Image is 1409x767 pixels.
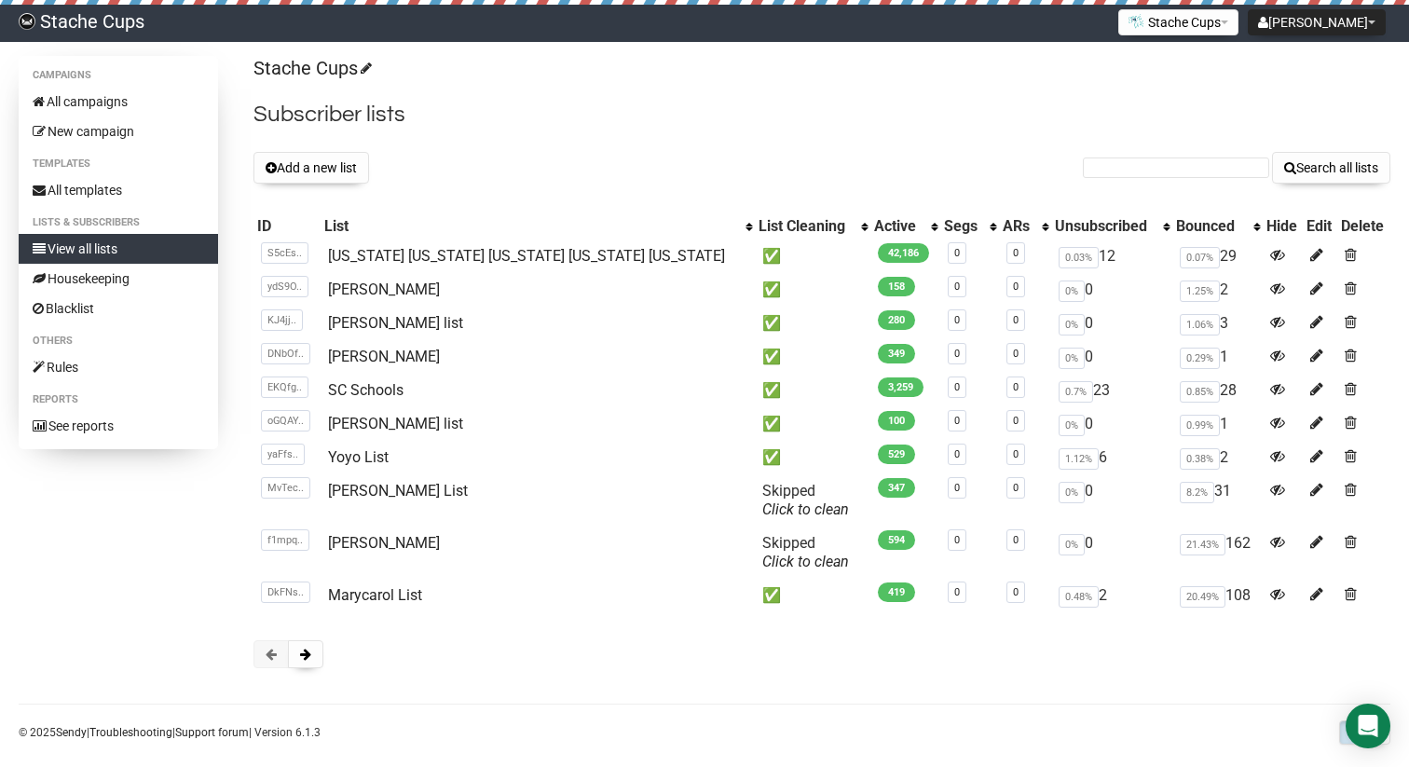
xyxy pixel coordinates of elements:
a: [PERSON_NAME] List [328,482,468,500]
a: 0 [954,482,960,494]
span: 0% [1059,348,1085,369]
td: 0 [1051,307,1172,340]
span: yaFfs.. [261,444,305,465]
span: Skipped [762,534,849,570]
th: Unsubscribed: No sort applied, activate to apply an ascending sort [1051,213,1172,240]
td: 0 [1051,474,1172,527]
a: 0 [954,281,960,293]
td: 1 [1172,340,1263,374]
span: 0% [1059,281,1085,302]
span: S5cEs.. [261,242,308,264]
span: 8.2% [1180,482,1214,503]
li: Lists & subscribers [19,212,218,234]
span: 1.12% [1059,448,1099,470]
td: 29 [1172,240,1263,273]
th: Bounced: No sort applied, activate to apply an ascending sort [1172,213,1263,240]
th: Hide: No sort applied, sorting is disabled [1263,213,1303,240]
a: View all lists [19,234,218,264]
td: 1 [1172,407,1263,441]
button: [PERSON_NAME] [1248,9,1386,35]
td: ✅ [755,307,870,340]
a: 0 [1013,247,1019,259]
th: Segs: No sort applied, activate to apply an ascending sort [940,213,999,240]
th: ID: No sort applied, sorting is disabled [253,213,321,240]
span: EKQfg.. [261,377,308,398]
span: 419 [878,582,915,602]
span: 0.85% [1180,381,1220,403]
li: Others [19,330,218,352]
a: [PERSON_NAME] list [328,314,463,332]
span: 0.38% [1180,448,1220,470]
a: All templates [19,175,218,205]
td: 2 [1172,273,1263,307]
a: New campaign [19,116,218,146]
li: Campaigns [19,64,218,87]
td: ✅ [755,273,870,307]
a: 0 [954,381,960,393]
td: 28 [1172,374,1263,407]
a: 0 [954,415,960,427]
td: ✅ [755,441,870,474]
span: Skipped [762,482,849,518]
div: List Cleaning [759,217,852,236]
td: ✅ [755,340,870,374]
a: Marycarol List [328,586,422,604]
a: [PERSON_NAME] [328,281,440,298]
span: 0% [1059,482,1085,503]
a: 0 [1013,448,1019,460]
a: Stache Cups [253,57,369,79]
span: 280 [878,310,915,330]
th: Delete: No sort applied, sorting is disabled [1337,213,1390,240]
td: 6 [1051,441,1172,474]
td: 2 [1172,441,1263,474]
span: 0% [1059,415,1085,436]
a: 0 [1013,348,1019,360]
span: 529 [878,445,915,464]
td: 0 [1051,273,1172,307]
a: Blacklist [19,294,218,323]
td: 0 [1051,340,1172,374]
span: f1mpq.. [261,529,309,551]
td: 3 [1172,307,1263,340]
td: 2 [1051,579,1172,612]
a: 0 [954,448,960,460]
td: ✅ [755,374,870,407]
td: 108 [1172,579,1263,612]
a: 0 [1013,281,1019,293]
span: 0.03% [1059,247,1099,268]
li: Reports [19,389,218,411]
a: 0 [1013,482,1019,494]
a: Sendy [56,726,87,739]
span: 0% [1059,534,1085,555]
img: 1.png [1129,14,1143,29]
a: Housekeeping [19,264,218,294]
span: 158 [878,277,915,296]
button: Add a new list [253,152,369,184]
a: 0 [1013,381,1019,393]
a: 0 [954,314,960,326]
h2: Subscriber lists [253,98,1390,131]
span: 0.48% [1059,586,1099,608]
a: 0 [954,534,960,546]
div: Delete [1341,217,1387,236]
a: Click to clean [762,500,849,518]
a: See reports [19,411,218,441]
div: ID [257,217,318,236]
span: 100 [878,411,915,431]
td: 23 [1051,374,1172,407]
th: Edit: No sort applied, sorting is disabled [1303,213,1337,240]
li: Templates [19,153,218,175]
span: DkFNs.. [261,582,310,603]
a: [PERSON_NAME] [328,348,440,365]
span: 20.49% [1180,586,1225,608]
a: 0 [1013,586,1019,598]
div: Segs [944,217,980,236]
span: ydS9O.. [261,276,308,297]
a: Troubleshooting [89,726,172,739]
button: Search all lists [1272,152,1390,184]
span: 347 [878,478,915,498]
td: 12 [1051,240,1172,273]
span: 0.29% [1180,348,1220,369]
a: [PERSON_NAME] list [328,415,463,432]
span: 0.99% [1180,415,1220,436]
